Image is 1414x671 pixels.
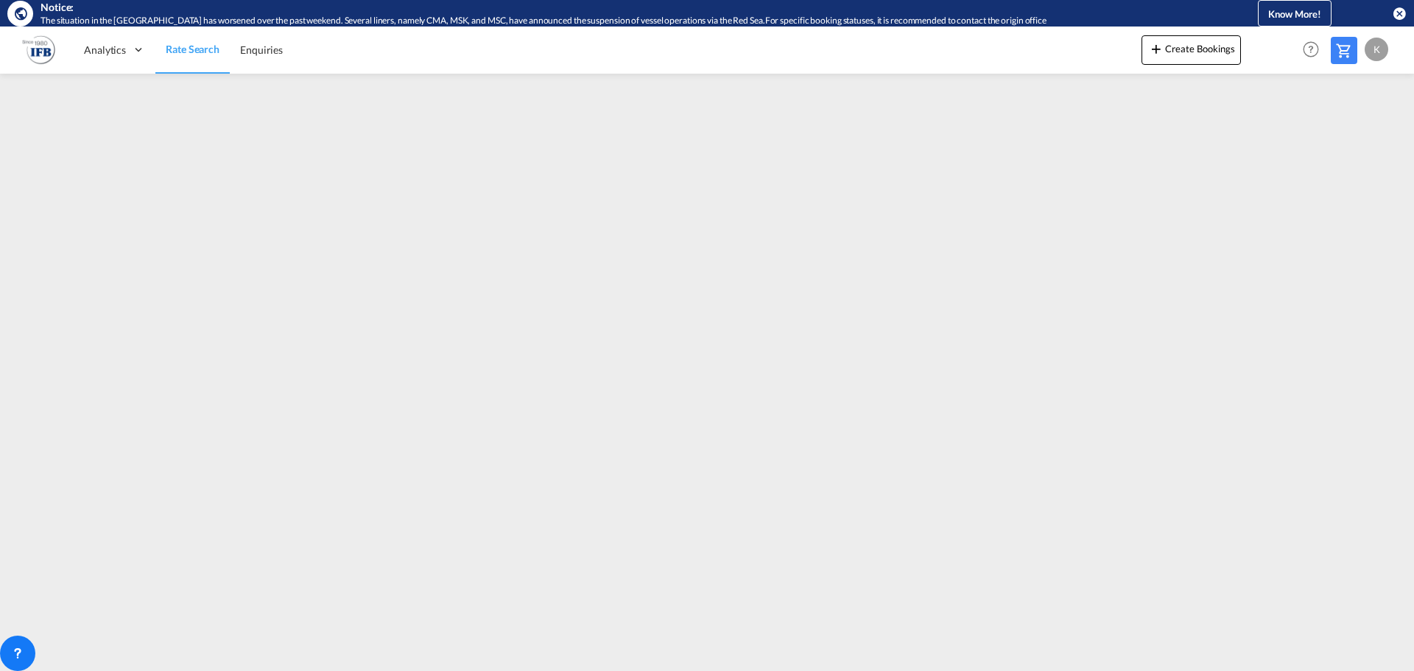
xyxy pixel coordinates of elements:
[1392,6,1407,21] button: icon-close-circle
[1298,37,1323,62] span: Help
[1365,38,1388,61] div: K
[1142,35,1241,65] button: icon-plus 400-fgCreate Bookings
[41,15,1197,27] div: The situation in the Red Sea has worsened over the past weekend. Several liners, namely CMA, MSK,...
[240,43,283,56] span: Enquiries
[74,26,155,74] div: Analytics
[155,26,230,74] a: Rate Search
[84,43,126,57] span: Analytics
[1147,40,1165,57] md-icon: icon-plus 400-fg
[1268,8,1321,20] span: Know More!
[22,33,55,66] img: b628ab10256c11eeb52753acbc15d091.png
[230,26,293,74] a: Enquiries
[1298,37,1331,63] div: Help
[166,43,219,55] span: Rate Search
[13,6,28,21] md-icon: icon-earth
